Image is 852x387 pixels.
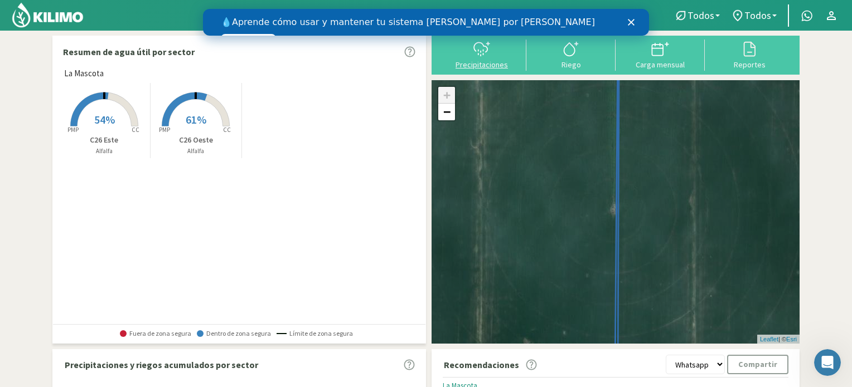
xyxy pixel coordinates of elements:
[688,9,714,21] span: Todos
[151,146,242,156] p: Alfalfa
[425,10,436,17] div: Cerrar
[438,87,455,104] a: Zoom in
[619,61,701,68] div: Carga mensual
[438,104,455,120] a: Zoom out
[197,330,271,337] span: Dentro de zona segura
[94,112,115,126] span: 54%
[616,40,705,69] button: Carga mensual
[203,9,649,36] iframe: Intercom live chat banner
[444,358,519,371] p: Recomendaciones
[67,126,79,134] tspan: PMP
[705,40,794,69] button: Reportes
[437,40,526,69] button: Precipitaciones
[120,330,191,337] span: Fuera de zona segura
[151,134,242,146] p: C26 Oeste
[59,146,150,156] p: Alfalfa
[744,9,771,21] span: Todos
[63,45,195,58] p: Resumen de agua útil por sector
[708,61,791,68] div: Reportes
[186,112,206,126] span: 61%
[277,330,353,337] span: Límite de zona segura
[11,2,84,28] img: Kilimo
[159,126,170,134] tspan: PMP
[132,126,139,134] tspan: CC
[64,67,104,80] span: La Mascota
[530,61,612,68] div: Riego
[814,349,841,376] iframe: Intercom live chat
[757,335,800,344] div: | ©
[59,134,150,146] p: C26 Este
[65,358,258,371] p: Precipitaciones y riegos acumulados por sector
[526,40,616,69] button: Riego
[224,126,231,134] tspan: CC
[786,336,797,342] a: Esri
[440,61,523,68] div: Precipitaciones
[760,336,778,342] a: Leaflet
[18,25,73,38] a: Ver videos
